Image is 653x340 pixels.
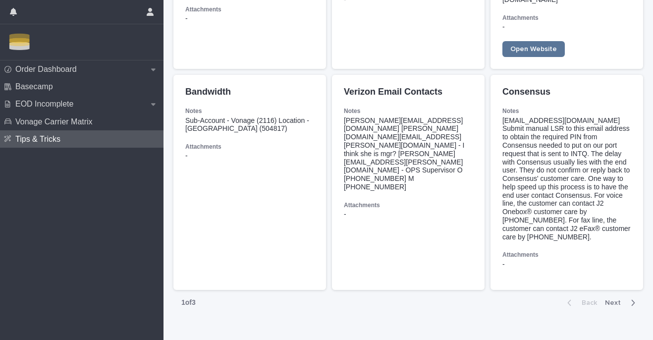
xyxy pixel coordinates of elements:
p: EOD Incomplete [11,99,81,109]
p: - [185,14,314,23]
p: Vonage Carrier Matrix [11,117,101,126]
p: Order Dashboard [11,64,85,74]
span: Open Website [510,46,557,53]
a: ConsensusNotes[EMAIL_ADDRESS][DOMAIN_NAME] Submit manual LSR to this email address to obtain the ... [490,75,643,290]
p: Tips & Tricks [11,134,68,144]
h3: Notes [344,107,473,115]
p: - [502,260,631,269]
p: - [502,23,631,31]
p: 1 of 3 [173,290,204,315]
h3: Notes [185,107,314,115]
img: Zbn3osBRTqmJoOucoKu4 [8,32,31,52]
button: Back [559,298,601,307]
span: Next [605,299,627,306]
div: Sub-Account - Vonage (2116) Location - [GEOGRAPHIC_DATA] (504817) [185,116,314,133]
a: BandwidthNotesSub-Account - Vonage (2116) Location - [GEOGRAPHIC_DATA] (504817)Attachments- [173,75,326,290]
h3: Attachments [185,143,314,151]
button: Next [601,298,643,307]
div: [PERSON_NAME][EMAIL_ADDRESS][DOMAIN_NAME] [PERSON_NAME][DOMAIN_NAME][EMAIL_ADDRESS][PERSON_NAME][... [344,116,473,191]
div: [EMAIL_ADDRESS][DOMAIN_NAME] Submit manual LSR to this email address to obtain the required PIN f... [502,116,631,241]
h3: Attachments [344,201,473,209]
h3: Notes [502,107,631,115]
span: Back [576,299,597,306]
p: Basecamp [11,82,61,91]
a: Open Website [502,41,565,57]
p: - [185,152,314,160]
p: - [344,210,473,219]
a: Verizon Email ContactsNotes[PERSON_NAME][EMAIL_ADDRESS][DOMAIN_NAME] [PERSON_NAME][DOMAIN_NAME][E... [332,75,485,290]
p: Bandwidth [185,87,314,98]
h3: Attachments [502,251,631,259]
p: Verizon Email Contacts [344,87,473,98]
h3: Attachments [185,5,314,13]
p: Consensus [502,87,631,98]
h3: Attachments [502,14,631,22]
